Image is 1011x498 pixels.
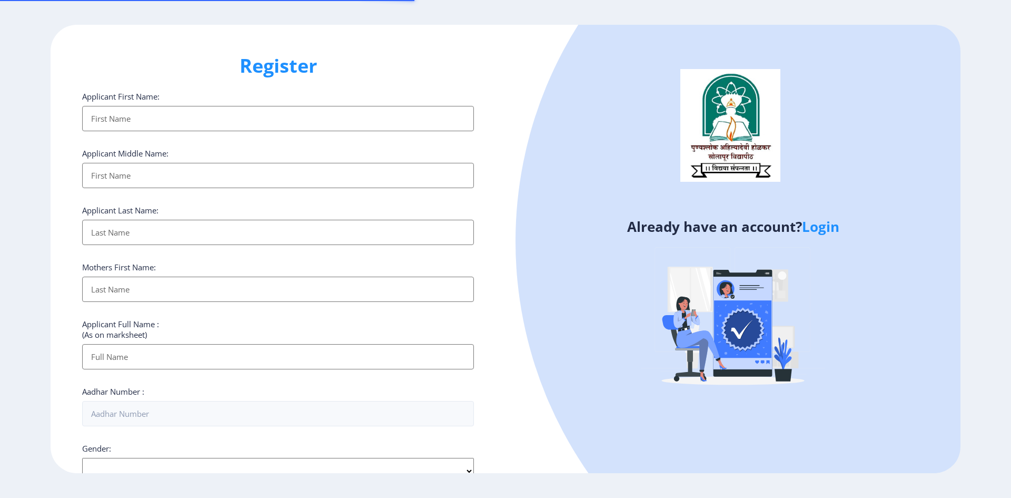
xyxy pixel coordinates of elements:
input: Full Name [82,344,474,369]
h4: Already have an account? [513,218,953,235]
a: Login [802,217,839,236]
label: Applicant Full Name : (As on marksheet) [82,319,159,340]
img: logo [680,69,780,182]
label: Applicant Middle Name: [82,148,168,159]
label: Applicant Last Name: [82,205,158,216]
input: First Name [82,163,474,188]
img: Verified-rafiki.svg [641,227,825,412]
input: First Name [82,106,474,131]
label: Applicant First Name: [82,91,160,102]
input: Aadhar Number [82,401,474,426]
input: Last Name [82,220,474,245]
label: Mothers First Name: [82,262,156,272]
h1: Register [82,53,474,79]
input: Last Name [82,277,474,302]
label: Gender: [82,443,111,454]
label: Aadhar Number : [82,386,144,397]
